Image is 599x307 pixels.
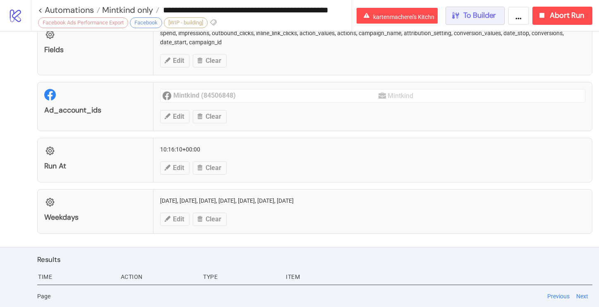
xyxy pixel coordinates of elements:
[532,7,592,25] button: Abort Run
[373,14,434,20] span: kartenmacherei's Kitchn
[545,292,572,301] button: Previous
[446,7,505,25] button: To Builder
[463,11,496,20] span: To Builder
[550,11,584,20] span: Abort Run
[38,17,128,28] div: Facebook Ads Performance Export
[508,7,529,25] button: ...
[37,269,114,285] div: Time
[202,269,279,285] div: Type
[164,17,208,28] div: [WIP - building]
[285,269,592,285] div: Item
[38,6,100,14] a: < Automations
[37,254,592,265] h2: Results
[120,269,197,285] div: Action
[37,292,50,301] span: Page
[100,5,153,15] span: Mintkind only
[130,17,162,28] div: Facebook
[574,292,591,301] button: Next
[100,6,159,14] a: Mintkind only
